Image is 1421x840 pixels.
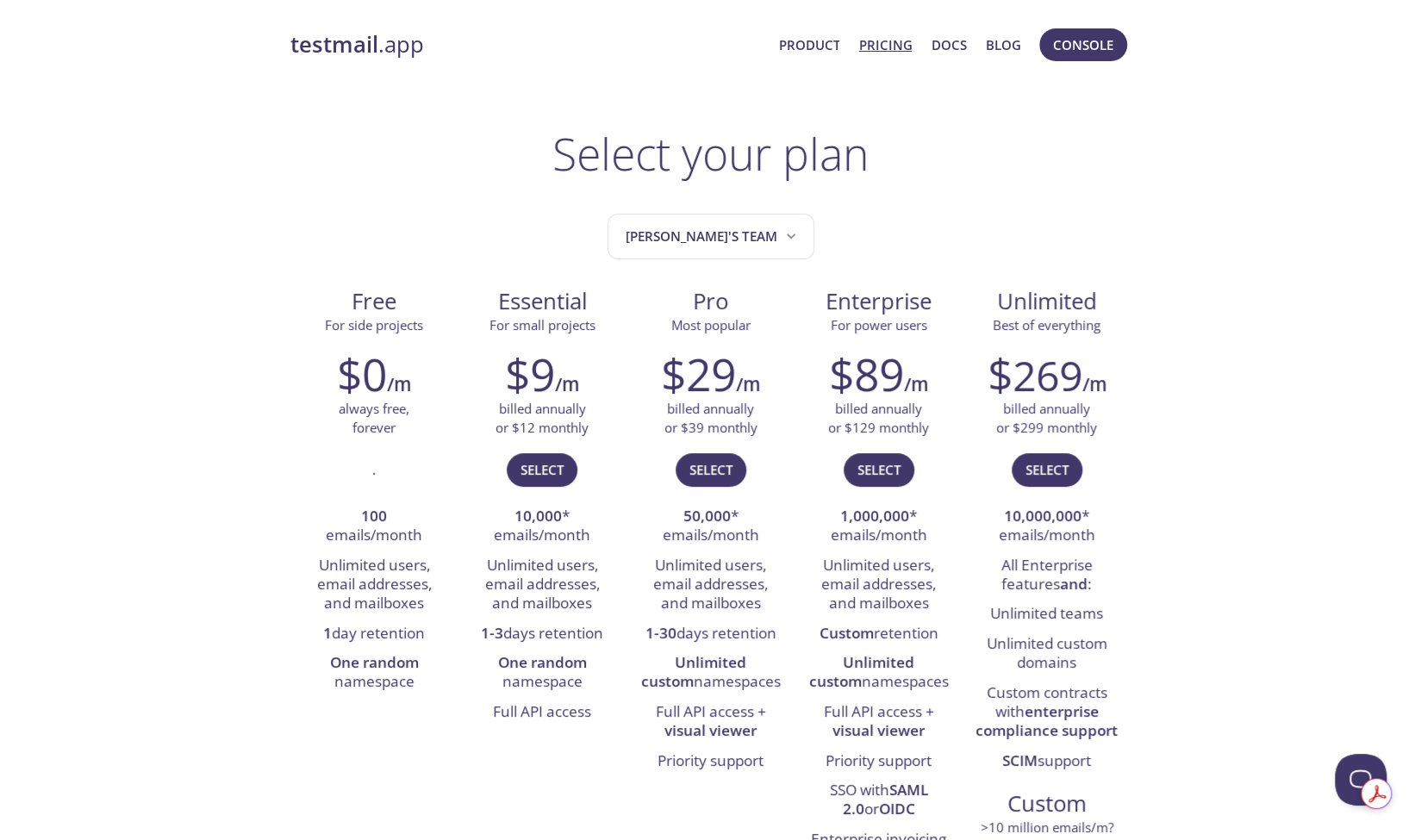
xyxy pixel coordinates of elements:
li: Unlimited custom domains [975,630,1118,679]
li: Unlimited users, email addresses, and mailboxes [471,551,614,619]
span: [PERSON_NAME]'s team [626,225,800,248]
strong: 1-30 [645,623,676,643]
li: Priority support [807,747,950,776]
li: namespace [471,649,614,698]
span: Free [304,287,445,316]
span: Select [857,458,901,481]
li: Unlimited users, email addresses, and mailboxes [639,551,782,619]
li: support [975,747,1118,776]
h6: /m [904,370,928,399]
strong: OIDC [879,799,915,818]
p: always free, forever [339,400,409,437]
span: For small projects [489,316,595,333]
p: billed annually or $12 monthly [495,400,589,437]
li: days retention [471,619,614,649]
span: Unlimited [997,286,1097,316]
strong: 10,000 [514,506,562,526]
span: Most popular [671,316,751,333]
strong: 100 [361,506,387,526]
h6: /m [1082,370,1106,399]
button: Sudhanshu's team [608,214,814,259]
strong: visual viewer [832,720,925,740]
li: Unlimited users, email addresses, and mailboxes [807,551,950,619]
strong: SCIM [1002,750,1038,770]
li: day retention [303,619,446,649]
button: Select [1012,453,1082,486]
h2: $89 [829,348,904,400]
span: Best of everything [993,316,1100,333]
li: namespace [303,649,446,698]
span: > 10 million emails/m? [981,818,1113,836]
li: days retention [639,619,782,649]
strong: 50,000 [683,506,731,526]
li: retention [807,619,950,649]
strong: Unlimited custom [809,652,915,691]
span: Enterprise [808,287,949,316]
li: * emails/month [807,502,950,551]
h1: Select your plan [552,128,869,179]
h6: /m [555,370,579,399]
h2: $29 [661,348,736,400]
h2: $ [988,348,1082,400]
a: testmail.app [290,30,765,59]
li: All Enterprise features : [975,551,1118,600]
span: For power users [831,316,927,333]
a: Product [778,34,839,56]
li: * emails/month [471,502,614,551]
li: Unlimited teams [975,600,1118,629]
span: Console [1053,34,1113,56]
strong: Unlimited custom [641,652,747,691]
span: Essential [472,287,613,316]
a: Docs [932,34,967,56]
a: Pricing [858,34,912,56]
li: emails/month [303,502,446,551]
strong: One random [330,652,419,672]
strong: visual viewer [664,720,757,740]
strong: 1 [323,623,332,643]
button: Select [507,453,577,486]
li: namespaces [807,649,950,698]
span: Select [689,458,732,481]
li: SSO with or [807,776,950,825]
p: billed annually or $299 monthly [996,400,1097,437]
span: Pro [640,287,781,316]
button: Console [1039,28,1127,61]
li: Priority support [639,747,782,776]
h6: /m [736,370,760,399]
iframe: Help Scout Beacon - Open [1335,754,1387,806]
li: Custom contracts with [975,679,1118,747]
li: Unlimited users, email addresses, and mailboxes [303,551,446,619]
strong: enterprise compliance support [975,701,1118,740]
h6: /m [387,370,411,399]
strong: testmail [290,29,378,59]
button: Select [676,453,746,486]
button: Select [844,453,914,486]
strong: 1,000,000 [840,506,909,526]
span: For side projects [325,316,423,333]
strong: 10,000,000 [1004,506,1081,526]
h2: $0 [337,348,387,400]
h2: $9 [505,348,555,400]
li: Full API access [471,698,614,727]
strong: and [1060,574,1088,594]
span: Select [1025,458,1069,481]
span: Custom [976,789,1117,818]
p: billed annually or $39 monthly [664,400,757,437]
li: * emails/month [975,502,1118,551]
span: 269 [1013,347,1082,403]
a: Blog [986,34,1021,56]
span: Select [520,458,564,481]
li: Full API access + [639,698,782,747]
strong: Custom [820,623,874,643]
strong: SAML 2.0 [843,780,928,818]
li: Full API access + [807,698,950,747]
li: namespaces [639,649,782,698]
p: billed annually or $129 monthly [828,400,929,437]
strong: 1-3 [481,623,503,643]
li: * emails/month [639,502,782,551]
strong: One random [498,652,587,672]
